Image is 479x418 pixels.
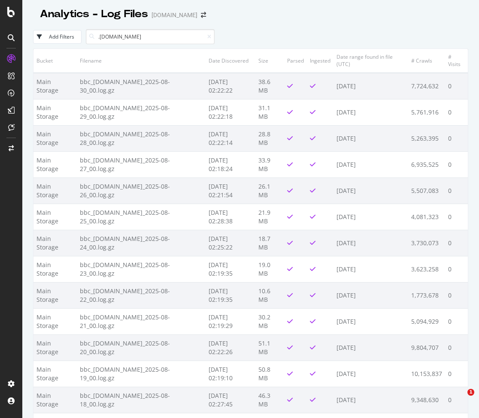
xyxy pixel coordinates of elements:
[206,73,256,99] td: [DATE] 02:22:22
[77,256,206,282] td: bbc_[DOMAIN_NAME]_2025-08-23_00.log.gz
[33,230,77,256] td: Main Storage
[445,308,468,334] td: 0
[86,29,215,44] input: Search
[408,361,445,387] td: 10,153,837
[408,204,445,230] td: 4,081,323
[33,361,77,387] td: Main Storage
[33,151,77,177] td: Main Storage
[206,230,256,256] td: [DATE] 02:25:22
[255,334,284,361] td: 51.1 MB
[33,73,77,99] td: Main Storage
[333,230,408,256] td: [DATE]
[408,387,445,413] td: 9,348,630
[408,308,445,334] td: 5,094,929
[33,177,77,204] td: Main Storage
[33,99,77,125] td: Main Storage
[255,230,284,256] td: 18.7 MB
[333,204,408,230] td: [DATE]
[255,177,284,204] td: 26.1 MB
[255,151,284,177] td: 33.9 MB
[467,389,474,396] span: 1
[206,151,256,177] td: [DATE] 02:18:24
[77,151,206,177] td: bbc_[DOMAIN_NAME]_2025-08-27_00.log.gz
[255,361,284,387] td: 50.8 MB
[77,125,206,151] td: bbc_[DOMAIN_NAME]_2025-08-28_00.log.gz
[206,308,256,334] td: [DATE] 02:19:29
[445,282,468,308] td: 0
[333,387,408,413] td: [DATE]
[33,308,77,334] td: Main Storage
[445,49,468,72] th: # Visits
[206,361,256,387] td: [DATE] 02:19:10
[77,387,206,413] td: bbc_[DOMAIN_NAME]_2025-08-18_00.log.gz
[408,151,445,177] td: 6,935,525
[284,49,307,72] th: Parsed
[255,256,284,282] td: 19.0 MB
[77,361,206,387] td: bbc_[DOMAIN_NAME]_2025-08-19_00.log.gz
[40,7,148,21] div: Analytics - Log Files
[445,125,468,151] td: 0
[255,73,284,99] td: 38.6 MB
[445,99,468,125] td: 0
[206,177,256,204] td: [DATE] 02:21:54
[33,125,77,151] td: Main Storage
[255,49,284,72] th: Size
[333,73,408,99] td: [DATE]
[333,282,408,308] td: [DATE]
[77,282,206,308] td: bbc_[DOMAIN_NAME]_2025-08-22_00.log.gz
[33,282,77,308] td: Main Storage
[408,99,445,125] td: 5,761,916
[77,177,206,204] td: bbc_[DOMAIN_NAME]_2025-08-26_00.log.gz
[333,125,408,151] td: [DATE]
[445,151,468,177] td: 0
[333,256,408,282] td: [DATE]
[450,389,470,409] iframe: Intercom live chat
[201,12,206,18] div: arrow-right-arrow-left
[408,73,445,99] td: 7,724,632
[33,256,77,282] td: Main Storage
[408,49,445,72] th: # Crawls
[255,308,284,334] td: 30.2 MB
[206,99,256,125] td: [DATE] 02:22:18
[445,73,468,99] td: 0
[333,99,408,125] td: [DATE]
[33,334,77,361] td: Main Storage
[206,125,256,151] td: [DATE] 02:22:14
[206,334,256,361] td: [DATE] 02:22:26
[49,33,74,40] div: Add Filters
[333,151,408,177] td: [DATE]
[33,49,77,72] th: Bucket
[445,334,468,361] td: 0
[408,230,445,256] td: 3,730,073
[206,204,256,230] td: [DATE] 02:28:38
[152,11,197,19] div: [DOMAIN_NAME]
[206,49,256,72] th: Date Discovered
[77,49,206,72] th: Filename
[445,204,468,230] td: 0
[77,230,206,256] td: bbc_[DOMAIN_NAME]_2025-08-24_00.log.gz
[33,387,77,413] td: Main Storage
[206,387,256,413] td: [DATE] 02:27:45
[255,99,284,125] td: 31.1 MB
[33,30,82,44] button: Add Filters
[255,282,284,308] td: 10.6 MB
[333,334,408,361] td: [DATE]
[77,308,206,334] td: bbc_[DOMAIN_NAME]_2025-08-21_00.log.gz
[333,49,408,72] th: Date range found in file (UTC)
[255,204,284,230] td: 21.9 MB
[445,177,468,204] td: 0
[307,49,333,72] th: Ingested
[445,361,468,387] td: 0
[206,256,256,282] td: [DATE] 02:19:35
[408,177,445,204] td: 5,507,083
[333,308,408,334] td: [DATE]
[333,177,408,204] td: [DATE]
[206,282,256,308] td: [DATE] 02:19:35
[77,334,206,361] td: bbc_[DOMAIN_NAME]_2025-08-20_00.log.gz
[445,387,468,413] td: 0
[408,125,445,151] td: 5,263,395
[77,99,206,125] td: bbc_[DOMAIN_NAME]_2025-08-29_00.log.gz
[408,334,445,361] td: 9,804,707
[77,73,206,99] td: bbc_[DOMAIN_NAME]_2025-08-30_00.log.gz
[445,256,468,282] td: 0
